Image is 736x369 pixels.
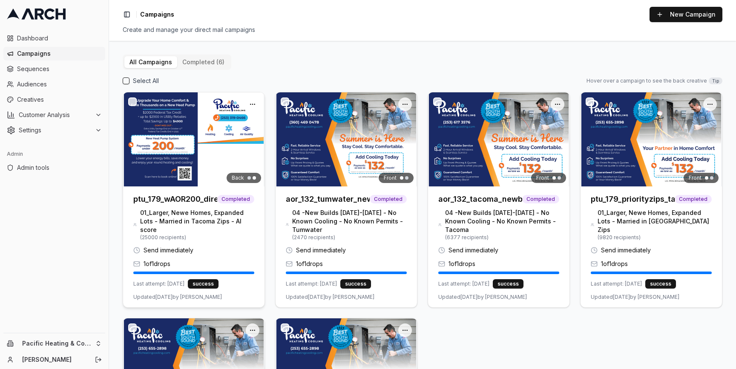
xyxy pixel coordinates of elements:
span: Tip [709,77,722,84]
span: Campaigns [17,49,102,58]
a: [PERSON_NAME] [22,355,86,364]
span: Last attempt: [DATE] [591,280,642,287]
span: 1 of 1 drops [601,260,628,268]
span: Send immediately [296,246,346,255]
a: Dashboard [3,31,105,45]
nav: breadcrumb [140,10,174,19]
div: success [493,279,523,289]
div: Create and manage your direct mail campaigns [123,26,722,34]
button: New Campaign [650,7,722,22]
span: Updated [DATE] by [PERSON_NAME] [133,294,222,300]
span: Settings [19,126,92,134]
span: Send immediately [448,246,498,255]
div: success [340,279,371,289]
span: ( 2470 recipients) [292,234,407,241]
button: Customer Analysis [3,108,105,122]
span: 04 -New Builds [DATE]-[DATE] - No Known Cooling - No Known Permits - Tumwater [292,209,407,234]
span: Pacific Heating & Cooling [22,340,92,347]
span: Creatives [17,95,102,104]
span: Dashboard [17,34,102,43]
img: Back creative for ptu_179_wAOR200_directmail_tacoma_sept2025 [123,92,264,186]
span: Customer Analysis [19,111,92,119]
span: Last attempt: [DATE] [438,280,489,287]
img: Front creative for aor_132_tumwater_newbuilds_noac_drop1 [276,92,417,186]
span: Sequences [17,65,102,73]
span: Completed [217,195,254,203]
span: Front [536,174,549,181]
span: Back [232,174,244,181]
span: Completed [522,195,559,203]
span: Front [384,174,397,181]
a: Admin tools [3,161,105,174]
span: 01_Larger, Newe Homes, Expanded Lots - Married in [GEOGRAPHIC_DATA] Zips [598,209,712,234]
button: All Campaigns [124,56,177,68]
span: Completed [370,195,407,203]
span: 1 of 1 drops [144,260,170,268]
span: ( 25000 recipients) [140,234,254,241]
span: ( 6377 recipients) [445,234,559,241]
span: Completed [675,195,712,203]
a: Creatives [3,93,105,106]
span: Audiences [17,80,102,89]
h3: ptu_179_priorityzips_tacoma_drop1_june2025_01 [591,193,675,205]
span: Last attempt: [DATE] [133,280,184,287]
span: Admin tools [17,163,102,172]
button: Settings [3,123,105,137]
span: 01_Larger, Newe Homes, Expanded Lots - Married in Tacoma Zips - AI score [140,209,254,234]
span: Campaigns [140,10,174,19]
span: Updated [DATE] by [PERSON_NAME] [591,294,679,300]
a: Audiences [3,77,105,91]
h3: aor_132_tacoma_newbuilds_noac_drop1 [438,193,522,205]
span: Send immediately [144,246,193,255]
button: completed (6) [177,56,230,68]
span: 04 -New Builds [DATE]-[DATE] - No Known Cooling - No Known Permits - Tacoma [445,209,559,234]
a: Sequences [3,62,105,76]
span: Updated [DATE] by [PERSON_NAME] [438,294,527,300]
img: Front creative for aor_132_tacoma_newbuilds_noac_drop1 [428,92,569,186]
span: Last attempt: [DATE] [286,280,337,287]
span: 1 of 1 drops [448,260,475,268]
h3: aor_132_tumwater_newbuilds_noac_drop1 [286,193,370,205]
button: Pacific Heating & Cooling [3,337,105,350]
span: Updated [DATE] by [PERSON_NAME] [286,294,374,300]
h3: ptu_179_wAOR200_directmail_tacoma_sept2025 [133,193,217,205]
span: Hover over a campaign to see the back creative [586,77,707,84]
span: Send immediately [601,246,651,255]
label: Select All [133,77,159,85]
span: ( 9820 recipients) [598,234,712,241]
div: success [188,279,218,289]
span: Front [689,174,701,181]
div: success [645,279,676,289]
div: Admin [3,147,105,161]
a: Campaigns [3,47,105,60]
span: 1 of 1 drops [296,260,323,268]
img: Front creative for ptu_179_priorityzips_tacoma_drop1_june2025_01 [581,92,722,186]
button: Log out [92,354,104,366]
